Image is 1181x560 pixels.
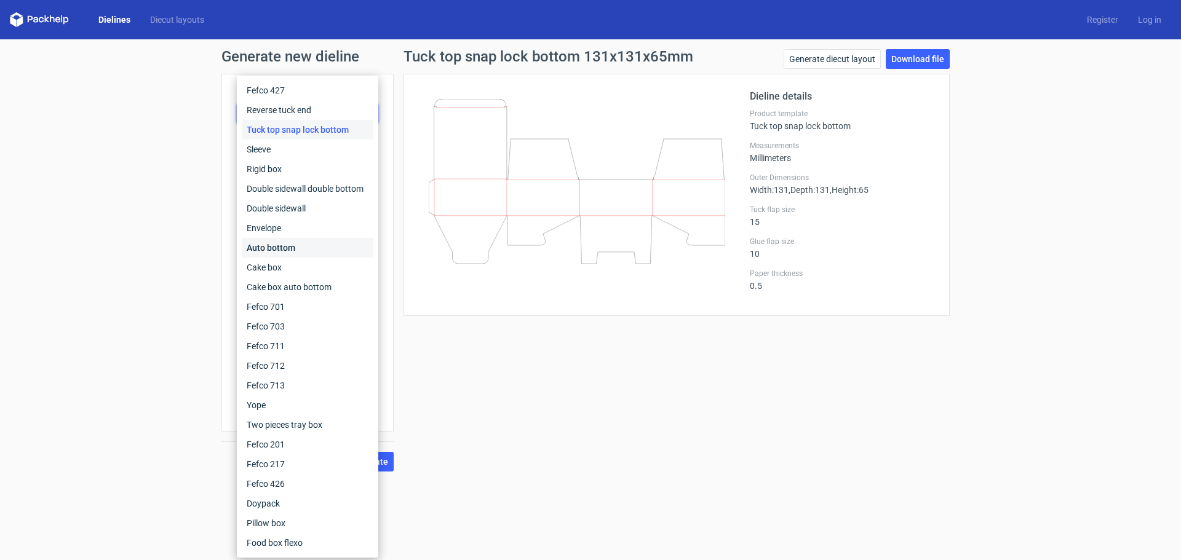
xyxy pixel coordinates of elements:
h1: Tuck top snap lock bottom 131x131x65mm [404,49,693,64]
h2: Dieline details [750,89,934,104]
div: Auto bottom [242,238,373,258]
div: 0.5 [750,269,934,291]
div: Double sidewall [242,199,373,218]
div: Fefco 427 [242,81,373,100]
div: Fefco 701 [242,297,373,317]
div: Two pieces tray box [242,415,373,435]
div: Doypack [242,494,373,513]
label: Measurements [750,141,934,151]
div: Fefco 703 [242,317,373,336]
div: Food box flexo [242,533,373,553]
a: Dielines [89,14,140,26]
a: Log in [1128,14,1171,26]
div: Rigid box [242,159,373,179]
a: Diecut layouts [140,14,214,26]
h1: Generate new dieline [221,49,960,64]
label: Glue flap size [750,237,934,246]
label: Paper thickness [750,269,934,278]
div: Fefco 201 [242,435,373,454]
div: 15 [750,205,934,227]
div: Tuck top snap lock bottom [242,120,373,140]
div: Cake box auto bottom [242,277,373,297]
label: Tuck flap size [750,205,934,215]
div: Cake box [242,258,373,277]
label: Product template [750,109,934,119]
div: Envelope [242,218,373,238]
div: Fefco 217 [242,454,373,474]
div: 10 [750,237,934,259]
div: Millimeters [750,141,934,163]
div: Fefco 713 [242,376,373,395]
span: , Depth : 131 [789,185,830,195]
div: Fefco 712 [242,356,373,376]
a: Download file [886,49,950,69]
div: Yope [242,395,373,415]
div: Fefco 711 [242,336,373,356]
span: Width : 131 [750,185,789,195]
div: Sleeve [242,140,373,159]
a: Generate diecut layout [784,49,881,69]
span: , Height : 65 [830,185,869,195]
div: Double sidewall double bottom [242,179,373,199]
div: Pillow box [242,513,373,533]
a: Register [1077,14,1128,26]
div: Fefco 426 [242,474,373,494]
div: Reverse tuck end [242,100,373,120]
label: Outer Dimensions [750,173,934,183]
div: Tuck top snap lock bottom [750,109,934,131]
